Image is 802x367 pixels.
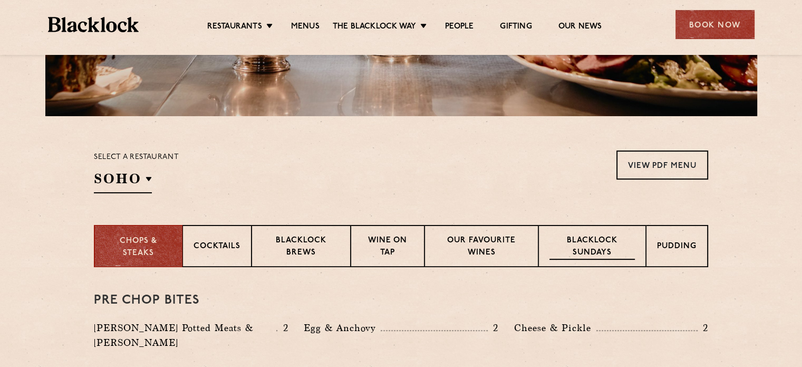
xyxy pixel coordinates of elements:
p: Egg & Anchovy [304,321,381,335]
div: Book Now [675,10,755,39]
p: Blacklock Brews [263,235,340,260]
p: [PERSON_NAME] Potted Meats & [PERSON_NAME] [94,321,276,350]
a: Restaurants [207,22,262,33]
p: Chops & Steaks [105,236,171,259]
a: Menus [291,22,320,33]
p: Cheese & Pickle [514,321,596,335]
p: Cocktails [194,241,240,254]
h2: SOHO [94,170,152,193]
a: The Blacklock Way [333,22,416,33]
a: Our News [558,22,602,33]
p: 2 [698,321,708,335]
p: Our favourite wines [436,235,527,260]
p: Wine on Tap [362,235,413,260]
p: 2 [488,321,498,335]
a: People [445,22,474,33]
a: Gifting [500,22,532,33]
img: BL_Textured_Logo-footer-cropped.svg [48,17,139,32]
h3: Pre Chop Bites [94,294,708,307]
p: Pudding [657,241,697,254]
p: Blacklock Sundays [549,235,635,260]
a: View PDF Menu [616,150,708,180]
p: Select a restaurant [94,150,179,164]
p: 2 [277,321,288,335]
